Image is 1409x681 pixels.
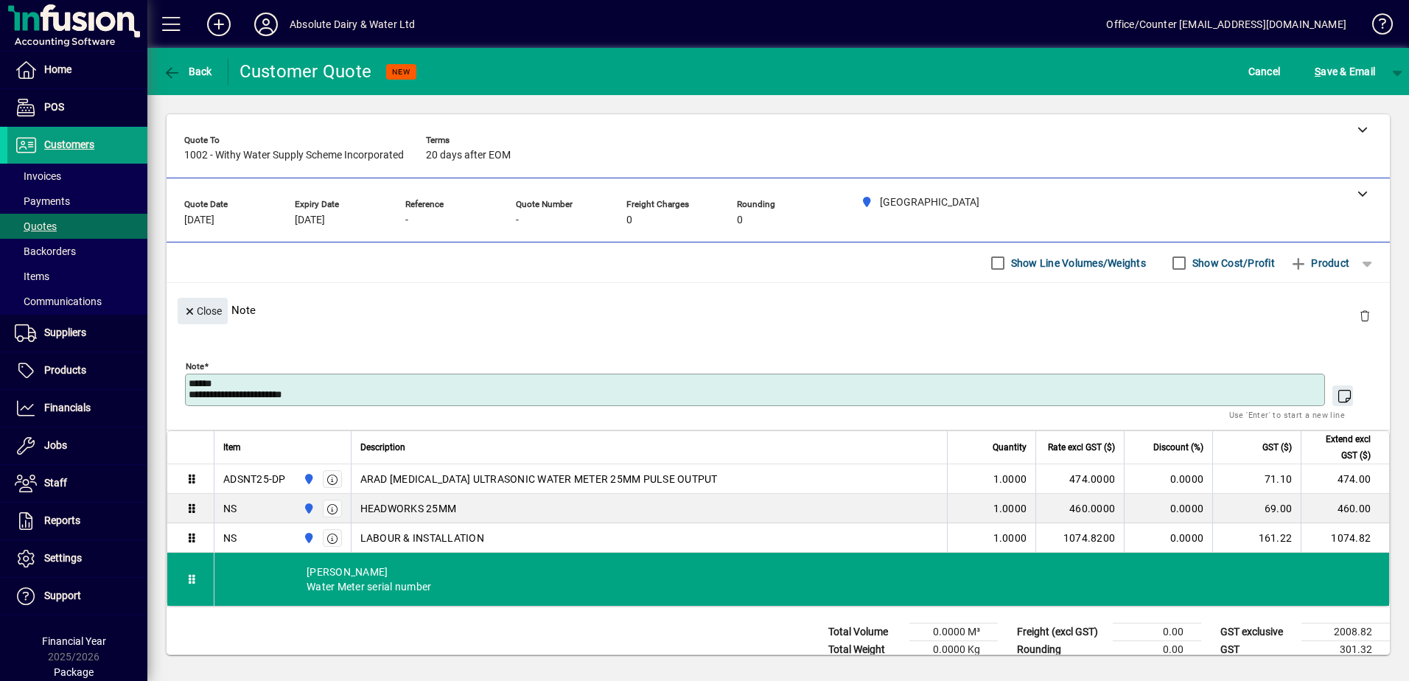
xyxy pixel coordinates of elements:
[405,214,408,226] span: -
[7,427,147,464] a: Jobs
[821,624,909,641] td: Total Volume
[44,477,67,489] span: Staff
[1262,439,1292,455] span: GST ($)
[184,150,404,161] span: 1002 - Withy Water Supply Scheme Incorporated
[1248,60,1281,83] span: Cancel
[54,666,94,678] span: Package
[1229,406,1345,423] mat-hint: Use 'Enter' to start a new line
[223,439,241,455] span: Item
[7,540,147,577] a: Settings
[223,472,286,486] div: ADSNT25-DP
[15,270,49,282] span: Items
[7,214,147,239] a: Quotes
[7,52,147,88] a: Home
[7,315,147,352] a: Suppliers
[1008,256,1146,270] label: Show Line Volumes/Weights
[1124,523,1212,553] td: 0.0000
[993,439,1027,455] span: Quantity
[360,472,718,486] span: ARAD [MEDICAL_DATA] ULTRASONIC WATER METER 25MM PULSE OUTPUT
[178,298,228,324] button: Close
[15,170,61,182] span: Invoices
[1212,523,1301,553] td: 161.22
[44,439,67,451] span: Jobs
[1307,58,1382,85] button: Save & Email
[737,214,743,226] span: 0
[7,503,147,539] a: Reports
[184,214,214,226] span: [DATE]
[7,189,147,214] a: Payments
[299,500,316,517] span: Matata Road
[392,67,410,77] span: NEW
[1301,464,1389,494] td: 474.00
[7,164,147,189] a: Invoices
[7,289,147,314] a: Communications
[44,139,94,150] span: Customers
[1045,531,1115,545] div: 1074.8200
[626,214,632,226] span: 0
[44,101,64,113] span: POS
[44,552,82,564] span: Settings
[7,352,147,389] a: Products
[183,299,222,324] span: Close
[44,590,81,601] span: Support
[223,501,237,516] div: NS
[7,390,147,427] a: Financials
[15,296,102,307] span: Communications
[42,635,106,647] span: Financial Year
[1245,58,1284,85] button: Cancel
[1048,439,1115,455] span: Rate excl GST ($)
[1301,641,1390,659] td: 301.32
[299,530,316,546] span: Matata Road
[242,11,290,38] button: Profile
[15,220,57,232] span: Quotes
[167,283,1390,337] div: Note
[163,66,212,77] span: Back
[516,214,519,226] span: -
[1315,66,1321,77] span: S
[44,326,86,338] span: Suppliers
[1212,464,1301,494] td: 71.10
[1301,624,1390,641] td: 2008.82
[993,531,1027,545] span: 1.0000
[360,531,484,545] span: LABOUR & INSTALLATION
[159,58,216,85] button: Back
[1315,60,1375,83] span: ave & Email
[360,439,405,455] span: Description
[195,11,242,38] button: Add
[223,531,237,545] div: NS
[214,553,1389,606] div: [PERSON_NAME] Water Meter serial number
[1153,439,1203,455] span: Discount (%)
[44,63,71,75] span: Home
[1212,494,1301,523] td: 69.00
[1106,13,1346,36] div: Office/Counter [EMAIL_ADDRESS][DOMAIN_NAME]
[1010,624,1113,641] td: Freight (excl GST)
[147,58,228,85] app-page-header-button: Back
[993,501,1027,516] span: 1.0000
[1113,624,1201,641] td: 0.00
[1189,256,1275,270] label: Show Cost/Profit
[993,472,1027,486] span: 1.0000
[1113,641,1201,659] td: 0.00
[7,578,147,615] a: Support
[1301,494,1389,523] td: 460.00
[909,641,998,659] td: 0.0000 Kg
[1301,523,1389,553] td: 1074.82
[7,239,147,264] a: Backorders
[1045,501,1115,516] div: 460.0000
[7,264,147,289] a: Items
[7,89,147,126] a: POS
[1347,298,1382,333] button: Delete
[909,624,998,641] td: 0.0000 M³
[44,364,86,376] span: Products
[1213,624,1301,641] td: GST exclusive
[299,471,316,487] span: Matata Road
[7,465,147,502] a: Staff
[240,60,372,83] div: Customer Quote
[44,514,80,526] span: Reports
[1310,431,1371,464] span: Extend excl GST ($)
[360,501,457,516] span: HEADWORKS 25MM
[44,402,91,413] span: Financials
[1282,250,1357,276] button: Product
[1010,641,1113,659] td: Rounding
[1347,309,1382,322] app-page-header-button: Delete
